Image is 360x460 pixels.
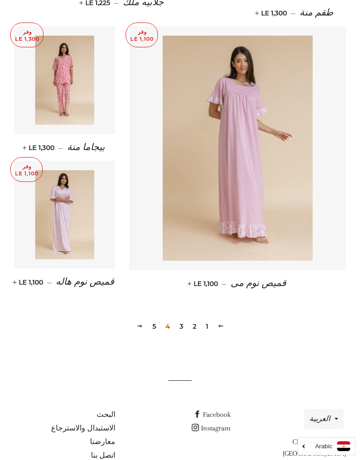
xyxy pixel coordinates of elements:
a: Instagram [192,424,231,432]
p: وفر LE 1,300 [11,23,43,47]
span: — [291,9,296,17]
p: وفر LE 1,100 [11,158,42,181]
span: LE 1,300 [257,9,287,17]
span: بيجاما منة [67,142,105,152]
a: 2 [189,319,200,333]
a: 5 [149,319,160,333]
a: 3 [176,319,187,333]
span: 4 [162,319,174,333]
a: معارضنا [90,437,115,446]
span: قميص نوم هاله [56,277,114,287]
a: بيجاما منة — LE 1,300 [14,134,115,161]
a: قميص نوم مى — LE 1,100 [129,270,346,297]
a: 1 [202,319,212,333]
a: اتصل بنا [91,451,115,460]
span: — [222,279,227,288]
i: Arabic [315,443,332,449]
p: وفر LE 1,100 [126,23,157,47]
span: قميص نوم مى [231,278,286,288]
button: العربية [304,409,344,429]
a: البحث [97,410,115,419]
a: قميص نوم هاله — LE 1,100 [14,269,115,295]
span: — [58,143,63,152]
span: LE 1,300 [24,143,54,152]
span: LE 1,100 [189,279,218,288]
span: LE 1,100 [15,278,43,287]
span: — [47,278,52,287]
a: Facebook [194,410,231,419]
span: طقم منة [300,8,333,18]
a: Arabic [303,441,350,451]
a: الاستبدال والاسترجاع [51,424,115,432]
